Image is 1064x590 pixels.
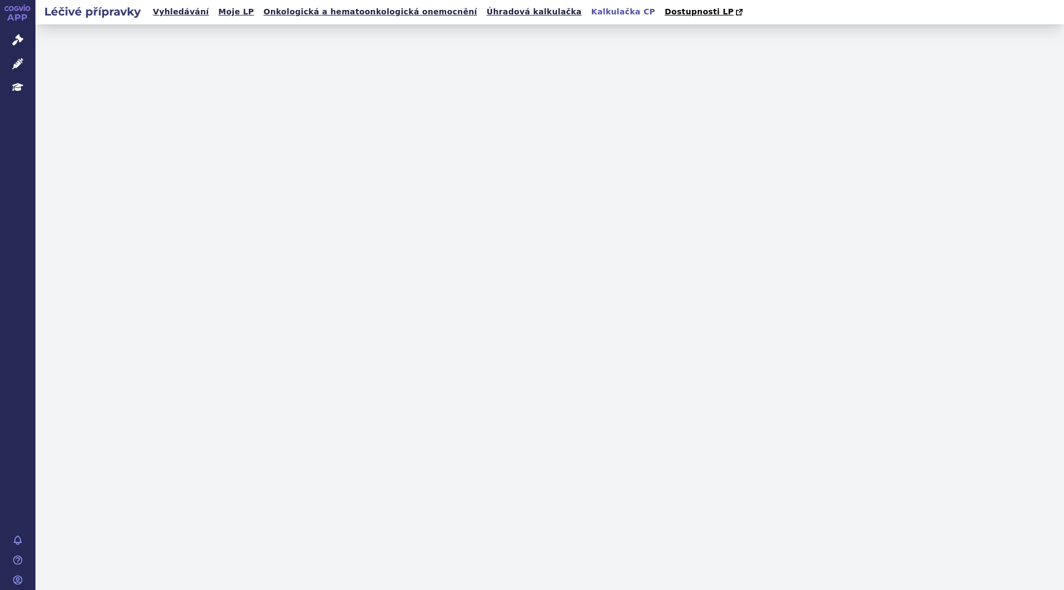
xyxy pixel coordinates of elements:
a: Onkologická a hematoonkologická onemocnění [260,4,480,19]
a: Vyhledávání [150,4,212,19]
a: Úhradová kalkulačka [483,4,585,19]
span: Dostupnosti LP [664,7,734,16]
a: Moje LP [215,4,257,19]
a: Kalkulačka CP [588,4,659,19]
a: Dostupnosti LP [661,4,748,20]
h2: Léčivé přípravky [35,4,150,19]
